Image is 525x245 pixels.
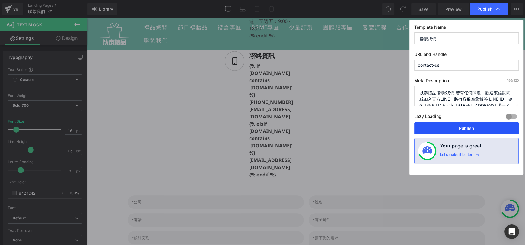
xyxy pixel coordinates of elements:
[221,195,398,208] input: *電子郵件
[477,6,492,12] span: Publish
[440,152,472,160] div: Let’s make it better
[414,78,519,86] label: Meta Description
[422,146,432,156] img: onboarding-status.svg
[40,213,217,226] input: *預計交期
[162,138,210,153] p: [EMAIL_ADDRESS][DOMAIN_NAME]
[507,79,512,82] span: 150
[162,80,210,102] p: [PHONE_NUMBER] [EMAIL_ADDRESS][DOMAIN_NAME]
[414,52,519,60] label: URL and Handle
[414,86,519,106] textarea: 以泰禮品 聯繫我們 若有任何問題，歡迎來信詢問或加入官方LINE，將有客服為您解答 LINE ID：＠Gift888 LINE 地址 [STREET_ADDRESS] 週一至週五：9:00 - ...
[414,112,441,122] label: Lazy Loading
[440,142,482,152] h4: Your page is great
[414,122,519,134] button: Publish
[157,42,210,160] div: {% if [DOMAIN_NAME] contains '[DOMAIN_NAME]' %} {% elsif [DOMAIN_NAME] contains '[DOMAIN_NAME]' %...
[157,33,210,43] div: 聯絡資訊
[507,79,519,82] span: /320
[504,224,519,239] div: Open Intercom Messenger
[414,24,519,32] label: Template Name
